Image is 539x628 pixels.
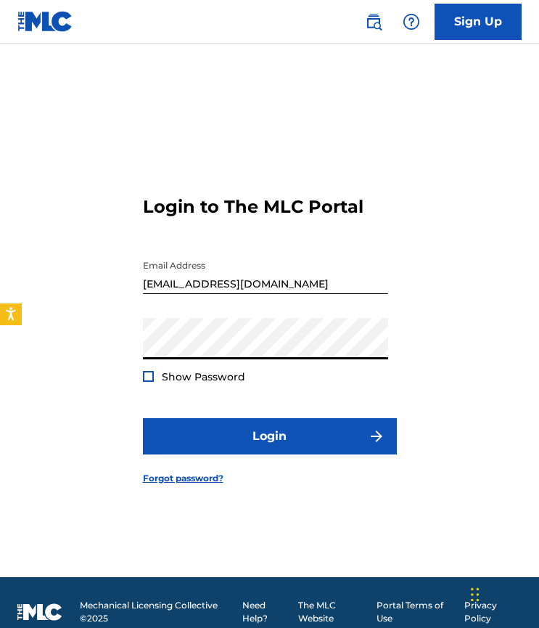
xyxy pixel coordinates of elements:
img: f7272a7cc735f4ea7f67.svg [368,428,385,445]
iframe: Chat Widget [466,558,539,628]
a: Privacy Policy [464,599,522,625]
a: Portal Terms of Use [377,599,456,625]
div: Help [397,7,426,36]
span: Mechanical Licensing Collective © 2025 [80,599,234,625]
a: Sign Up [435,4,522,40]
img: logo [17,603,62,621]
a: The MLC Website [298,599,369,625]
a: Public Search [359,7,388,36]
img: search [365,13,382,30]
h3: Login to The MLC Portal [143,196,363,218]
a: Need Help? [242,599,289,625]
div: Drag [471,573,480,616]
img: MLC Logo [17,11,73,32]
a: Forgot password? [143,472,223,485]
span: Show Password [162,370,245,383]
img: help [403,13,420,30]
button: Login [143,418,397,454]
